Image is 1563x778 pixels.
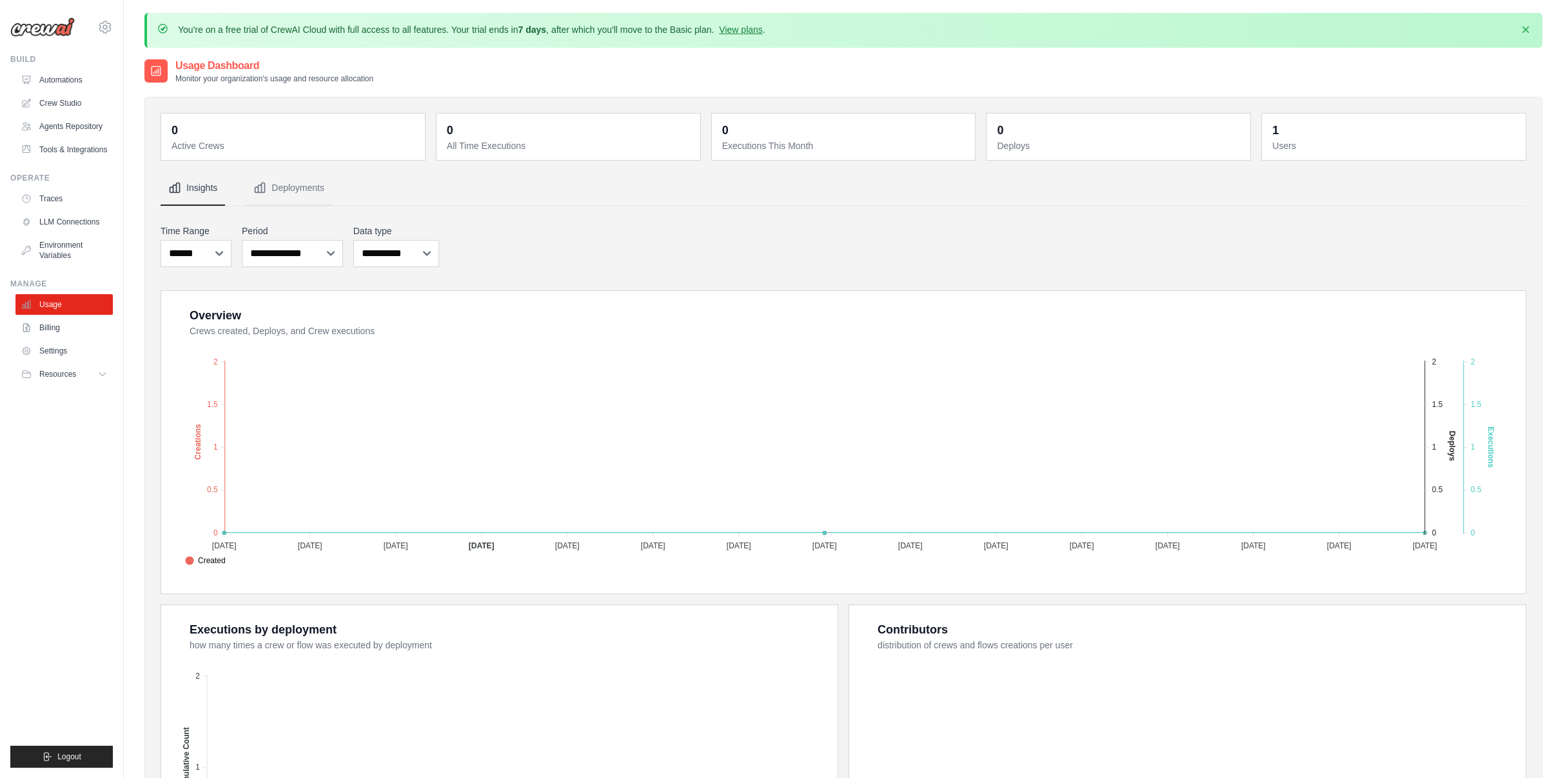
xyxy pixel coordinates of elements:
tspan: 0.5 [1432,485,1443,494]
tspan: [DATE] [298,541,322,550]
tspan: 0.5 [207,485,218,494]
dt: how many times a crew or flow was executed by deployment [190,639,822,652]
span: Logout [57,752,81,762]
img: Logo [10,17,75,37]
tspan: [DATE] [898,541,923,550]
a: View plans [719,25,762,35]
div: Contributors [878,621,948,639]
div: 1 [1272,121,1279,139]
tspan: [DATE] [469,541,495,550]
label: Data type [353,224,440,237]
dt: Active Crews [172,139,417,152]
tspan: [DATE] [1413,541,1437,550]
a: Automations [15,70,113,90]
div: Build [10,54,113,65]
tspan: [DATE] [1155,541,1180,550]
text: Deploys [1448,431,1457,461]
dt: Deploys [997,139,1243,152]
tspan: 2 [1432,357,1437,366]
div: Manage [10,279,113,289]
button: Deployments [246,171,332,206]
tspan: 1 [1432,443,1437,452]
tspan: [DATE] [384,541,408,550]
tspan: 2 [1471,357,1475,366]
div: Overview [190,306,241,324]
tspan: 0 [1432,528,1437,537]
tspan: 0 [213,528,218,537]
dt: Users [1272,139,1518,152]
tspan: [DATE] [1327,541,1352,550]
a: Settings [15,341,113,361]
a: Traces [15,188,113,209]
tspan: [DATE] [1241,541,1266,550]
button: Insights [161,171,225,206]
button: Logout [10,746,113,768]
span: Resources [39,369,76,379]
dt: distribution of crews and flows creations per user [878,639,1510,652]
tspan: [DATE] [727,541,751,550]
a: Billing [15,317,113,338]
a: Usage [15,294,113,315]
text: Executions [1486,426,1495,468]
div: 0 [722,121,729,139]
tspan: 1.5 [1471,400,1482,409]
tspan: 1 [213,443,218,452]
text: Creations [193,424,202,460]
dt: Crews created, Deploys, and Crew executions [190,324,1510,337]
tspan: 2 [213,357,218,366]
h2: Usage Dashboard [175,58,373,74]
tspan: [DATE] [555,541,580,550]
div: 0 [997,121,1003,139]
tspan: 1 [195,763,200,772]
dt: All Time Executions [447,139,693,152]
a: Crew Studio [15,93,113,114]
strong: 7 days [518,25,546,35]
tspan: [DATE] [984,541,1008,550]
tspan: 0.5 [1471,485,1482,494]
div: 0 [172,121,178,139]
tspan: 0 [1471,528,1475,537]
tspan: 2 [195,671,200,680]
tspan: 1 [1471,443,1475,452]
tspan: 1.5 [207,400,218,409]
label: Period [242,224,343,237]
button: Resources [15,364,113,384]
a: Agents Repository [15,116,113,137]
tspan: [DATE] [641,541,665,550]
a: Environment Variables [15,235,113,266]
span: Created [185,555,226,566]
a: Tools & Integrations [15,139,113,160]
p: You're on a free trial of CrewAI Cloud with full access to all features. Your trial ends in , aft... [178,23,765,36]
dt: Executions This Month [722,139,968,152]
p: Monitor your organization's usage and resource allocation [175,74,373,84]
a: LLM Connections [15,212,113,232]
div: Operate [10,173,113,183]
div: 0 [447,121,453,139]
div: Executions by deployment [190,621,337,639]
tspan: [DATE] [1070,541,1094,550]
tspan: 1.5 [1432,400,1443,409]
label: Time Range [161,224,231,237]
nav: Tabs [161,171,1526,206]
tspan: [DATE] [812,541,837,550]
tspan: [DATE] [212,541,237,550]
